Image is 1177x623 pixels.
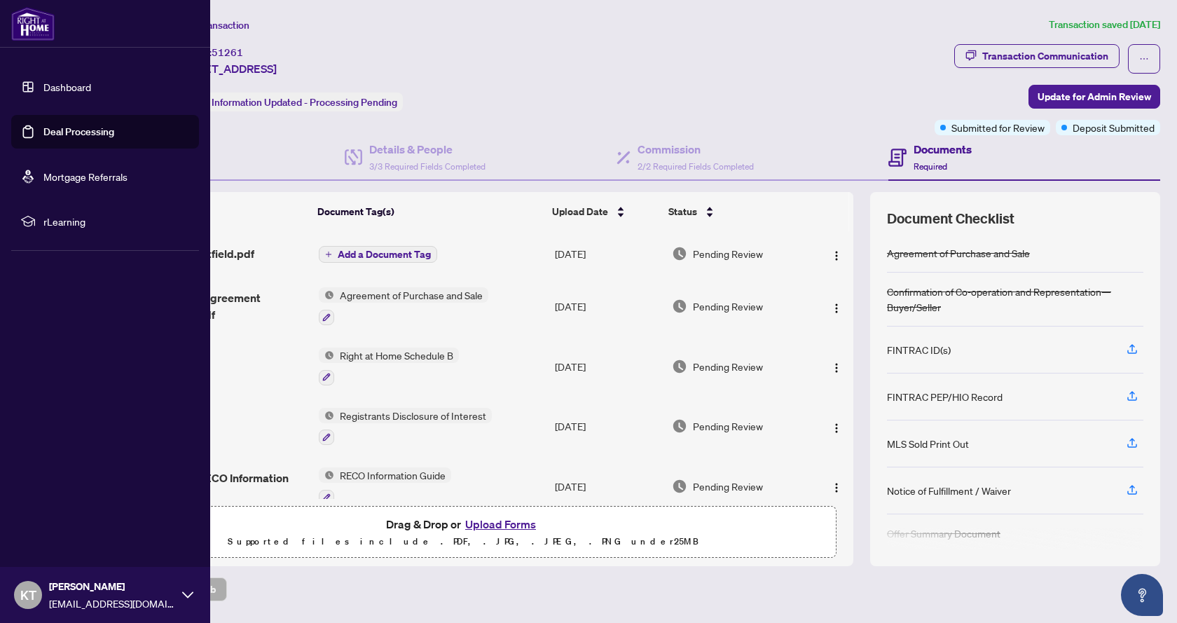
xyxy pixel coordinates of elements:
button: Logo [825,415,848,437]
span: ellipsis [1139,54,1149,64]
span: Registrants Disclosure of Interest [334,408,492,423]
img: Document Status [672,299,687,314]
button: Status IconRight at Home Schedule B [319,348,459,385]
span: Information Updated - Processing Pending [212,96,397,109]
a: Deal Processing [43,125,114,138]
td: [DATE] [549,456,666,516]
button: Status IconRECO Information Guide [319,467,451,505]
article: Transaction saved [DATE] [1049,17,1160,33]
img: Status Icon [319,348,334,363]
div: Agreement of Purchase and Sale [887,245,1030,261]
div: FINTRAC PEP/HIO Record [887,389,1003,404]
img: Logo [831,250,842,261]
span: Pending Review [693,359,763,374]
div: Transaction Communication [982,45,1108,67]
td: [DATE] [549,336,666,397]
button: Update for Admin Review [1028,85,1160,109]
img: logo [11,7,55,41]
button: Logo [825,475,848,498]
button: Add a Document Tag [319,245,437,263]
img: Status Icon [319,467,334,483]
span: Upload Date [552,204,608,219]
span: Add a Document Tag [338,249,431,259]
span: Pending Review [693,246,763,261]
th: Document Tag(s) [312,192,546,231]
img: Logo [831,362,842,374]
div: Confirmation of Co-operation and Representation—Buyer/Seller [887,284,1143,315]
p: Supported files include .PDF, .JPG, .JPEG, .PNG under 25 MB [99,533,827,550]
button: Upload Forms [461,515,540,533]
span: plus [325,251,332,258]
span: Status [668,204,697,219]
img: Document Status [672,246,687,261]
span: Document Checklist [887,209,1014,228]
span: Required [914,161,947,172]
td: [DATE] [549,276,666,336]
td: [DATE] [549,397,666,457]
button: Open asap [1121,574,1163,616]
span: 51261 [212,46,243,59]
h4: Details & People [369,141,486,158]
button: Status IconAgreement of Purchase and Sale [319,287,488,325]
th: (7) File Name [124,192,312,231]
button: Add a Document Tag [319,246,437,263]
h4: Documents [914,141,972,158]
span: Submitted for Review [951,120,1045,135]
img: Document Status [672,359,687,374]
div: MLS Sold Print Out [887,436,969,451]
span: Drag & Drop or [386,515,540,533]
img: Logo [831,303,842,314]
div: Notice of Fulfillment / Waiver [887,483,1011,498]
span: KT [20,585,36,605]
th: Status [663,192,808,231]
h4: Commission [638,141,754,158]
span: Ackowledged agreement Westfield 57.pdf [130,289,308,323]
span: Deposit Submitted [1073,120,1155,135]
div: Status: [174,93,403,111]
span: Update for Admin Review [1038,85,1151,108]
a: Mortgage Referrals [43,170,128,183]
span: View Transaction [174,19,249,32]
button: Status IconRegistrants Disclosure of Interest [319,408,492,446]
a: Dashboard [43,81,91,93]
span: 57 Westfield RECO Information Guide.pdf [130,470,308,503]
span: Agreement of Purchase and Sale [334,287,488,303]
img: Logo [831,482,842,493]
button: Logo [825,355,848,378]
span: Right at Home Schedule B [334,348,459,363]
button: Logo [825,295,848,317]
span: [PERSON_NAME] [49,579,175,594]
span: 3/3 Required Fields Completed [369,161,486,172]
button: Transaction Communication [954,44,1120,68]
img: Document Status [672,479,687,494]
button: Logo [825,242,848,265]
div: FINTRAC ID(s) [887,342,951,357]
img: Document Status [672,418,687,434]
img: Status Icon [319,408,334,423]
span: 2/2 Required Fields Completed [638,161,754,172]
span: Pending Review [693,299,763,314]
span: Pending Review [693,479,763,494]
th: Upload Date [546,192,663,231]
span: [EMAIL_ADDRESS][DOMAIN_NAME] [49,596,175,611]
td: [DATE] [549,231,666,276]
span: Pending Review [693,418,763,434]
span: RECO Information Guide [334,467,451,483]
div: Offer Summary Document [887,526,1000,541]
img: Status Icon [319,287,334,303]
span: Drag & Drop orUpload FormsSupported files include .PDF, .JPG, .JPEG, .PNG under25MB [90,507,836,559]
img: Logo [831,423,842,434]
span: [STREET_ADDRESS] [174,60,277,77]
span: rLearning [43,214,189,229]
